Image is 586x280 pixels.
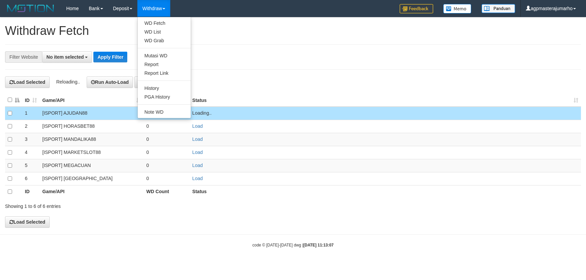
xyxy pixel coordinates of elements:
th: Status: activate to sort column ascending [190,94,581,107]
a: History [138,84,191,93]
td: 2 [22,120,40,133]
a: Report [138,60,191,69]
div: Filter Website [5,51,42,63]
th: ID: activate to sort column ascending [22,94,40,107]
span: Reloading.. [56,79,80,85]
td: [ISPORT] AJUDAN88 [40,107,144,120]
a: Mutasi WD [138,51,191,60]
span: 0 [146,176,149,181]
img: Button%20Memo.svg [443,4,471,13]
td: [ISPORT] MEGACUAN [40,159,144,172]
td: 4 [22,146,40,159]
td: 6 [22,172,40,185]
button: Apply Filter [93,52,127,62]
a: Load [192,176,203,181]
td: 3 [22,133,40,146]
small: code © [DATE]-[DATE] dwg | [253,243,334,247]
a: WD List [138,27,191,36]
th: ID [22,185,40,198]
td: [ISPORT] [GEOGRAPHIC_DATA] [40,172,144,185]
strong: [DATE] 11:13:07 [303,243,333,247]
a: Note WD [138,108,191,116]
th: WD Count [144,185,190,198]
img: panduan.png [482,4,515,13]
span: 0 [146,163,149,168]
th: Game/API [40,185,144,198]
img: Feedback.jpg [400,4,433,13]
td: [ISPORT] MANDALIKA88 [40,133,144,146]
th: Game/API: activate to sort column ascending [40,94,144,107]
button: Load Selected [5,76,50,88]
a: Load [192,136,203,142]
a: Load [192,163,203,168]
a: Load [192,123,203,129]
span: 0 [146,136,149,142]
td: [ISPORT] MARKETSLOT88 [40,146,144,159]
button: Stop [134,76,153,88]
button: No item selected [42,51,92,63]
td: [ISPORT] HORASBET88 [40,120,144,133]
img: MOTION_logo.png [5,3,56,13]
h1: Withdraw Fetch [5,24,581,38]
div: Showing 1 to 6 of 6 entries [5,200,239,210]
button: Load Selected [5,216,50,228]
span: 0 [146,150,149,155]
a: WD Grab [138,36,191,45]
button: Run Auto-Load [87,76,133,88]
td: 5 [22,159,40,172]
span: 0 [146,123,149,129]
th: Status [190,185,581,198]
a: Report Link [138,69,191,77]
a: WD Fetch [138,19,191,27]
span: No item selected [46,54,84,60]
span: Loading.. [192,110,212,116]
a: Load [192,150,203,155]
td: 1 [22,107,40,120]
a: PGA History [138,93,191,101]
